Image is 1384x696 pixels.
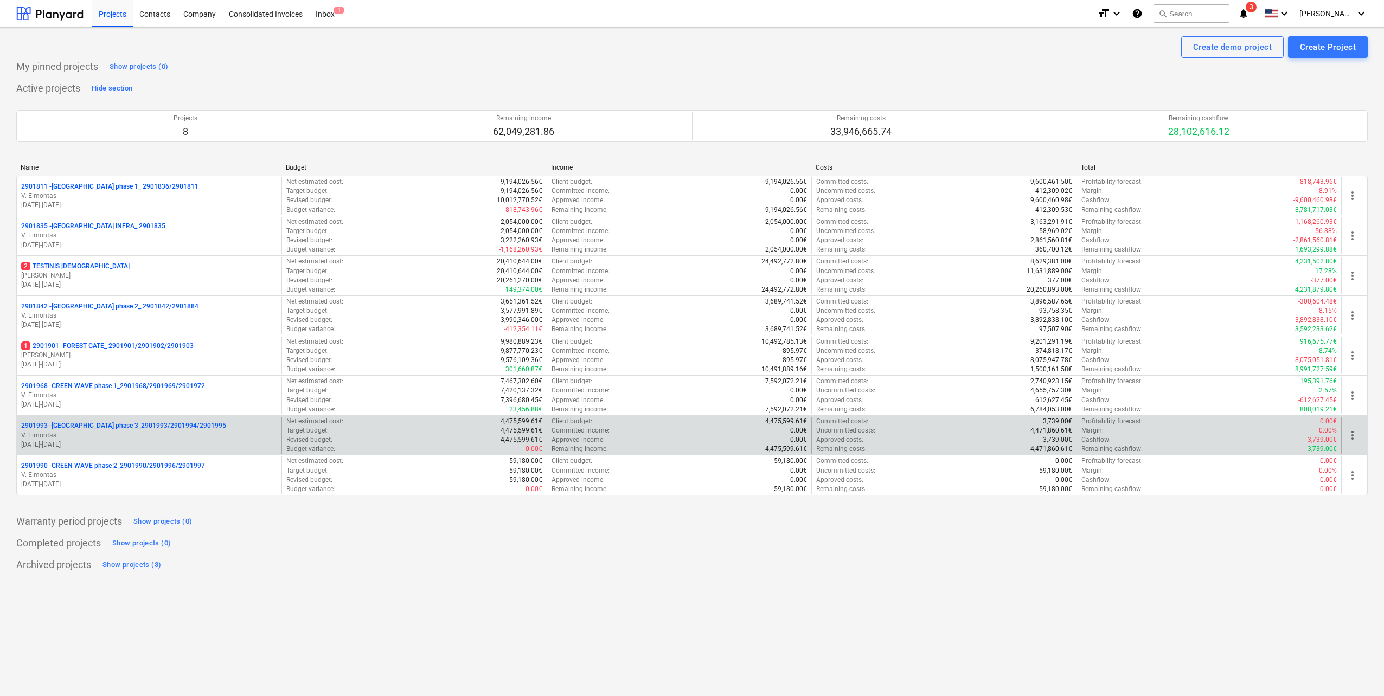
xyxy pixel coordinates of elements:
p: 916,675.77€ [1300,337,1337,346]
p: 0.00€ [1320,417,1337,426]
div: 2901835 -[GEOGRAPHIC_DATA] INFRA_ 2901835V. Eimontas[DATE]-[DATE] [21,222,277,249]
p: 612,627.45€ [1035,396,1072,405]
p: Target budget : [286,306,329,315]
p: 9,194,026.56€ [501,177,542,186]
p: 8,991,727.59€ [1295,365,1337,374]
div: Show projects (0) [133,515,192,528]
p: Revised budget : [286,196,332,205]
p: 10,492,785.13€ [761,337,807,346]
button: Show projects (0) [110,534,174,552]
p: -2,861,560.81€ [1293,236,1337,245]
p: -1,168,260.93€ [1293,217,1337,227]
p: Cashflow : [1081,315,1111,325]
p: Remaining income : [552,405,608,414]
p: Revised budget : [286,236,332,245]
p: 7,467,302.60€ [501,377,542,386]
p: 20,410,644.00€ [497,267,542,276]
div: Show projects (0) [110,61,168,73]
i: notifications [1238,7,1249,20]
div: 12901901 -FOREST GATE_ 2901901/2901902/2901903[PERSON_NAME][DATE]-[DATE] [21,341,277,369]
p: Remaining costs : [816,205,867,215]
button: Hide section [89,80,135,97]
p: Committed income : [552,386,610,395]
p: Remaining costs : [816,325,867,334]
p: Net estimated cost : [286,257,343,266]
p: Client budget : [552,297,592,306]
p: Remaining costs : [816,405,867,414]
p: Net estimated cost : [286,377,343,386]
p: Margin : [1081,186,1104,196]
p: 0.00€ [790,396,807,405]
div: Name [21,164,277,171]
p: 895.97€ [783,346,807,356]
p: 2,861,560.81€ [1030,236,1072,245]
span: 2 [21,262,30,270]
p: My pinned projects [16,60,98,73]
p: 2901811 - [GEOGRAPHIC_DATA] phase 1_ 2901836/2901811 [21,182,198,191]
p: V. Eimontas [21,431,277,440]
p: Approved income : [552,396,605,405]
p: -56.88% [1313,227,1337,236]
p: 149,374.00€ [505,285,542,294]
p: 0.00€ [790,276,807,285]
p: Approved income : [552,356,605,365]
p: 2,054,000.00€ [765,217,807,227]
p: Profitability forecast : [1081,257,1143,266]
p: Margin : [1081,227,1104,236]
p: Remaining cashflow : [1081,405,1143,414]
p: Cashflow : [1081,236,1111,245]
p: Revised budget : [286,396,332,405]
p: Remaining income : [552,205,608,215]
div: Hide section [92,82,132,95]
p: 3,990,346.00€ [501,315,542,325]
p: Committed costs : [816,377,868,386]
p: Budget variance : [286,325,335,334]
iframe: Chat Widget [1330,644,1384,696]
p: 3,592,233.62€ [1295,325,1337,334]
span: 3 [1246,2,1257,12]
p: 412,309.02€ [1035,186,1072,196]
p: Cashflow : [1081,356,1111,365]
p: 10,012,770.52€ [497,196,542,205]
p: 1,500,161.58€ [1030,365,1072,374]
p: [DATE] - [DATE] [21,440,277,449]
p: Committed income : [552,186,610,196]
p: 9,194,026.56€ [765,177,807,186]
p: Client budget : [552,257,592,266]
div: 2901842 -[GEOGRAPHIC_DATA] phase 2_ 2901842/2901884V. Eimontas[DATE]-[DATE] [21,302,277,330]
p: Target budget : [286,186,329,196]
p: 93,758.35€ [1039,306,1072,315]
p: -3,892,838.10€ [1293,315,1337,325]
p: [DATE] - [DATE] [21,480,277,489]
p: Uncommitted costs : [816,426,875,435]
p: -8.91% [1317,186,1337,196]
p: 2901993 - [GEOGRAPHIC_DATA] phase 3_2901993/2901994/2901995 [21,421,226,430]
div: Create Project [1300,40,1356,54]
p: Uncommitted costs : [816,346,875,356]
p: 20,261,270.00€ [497,276,542,285]
p: V. Eimontas [21,231,277,240]
p: 20,410,644.00€ [497,257,542,266]
p: Remaining income : [552,325,608,334]
p: 7,592,072.21€ [765,405,807,414]
p: Remaining income : [552,365,608,374]
button: Create Project [1288,36,1368,58]
p: Remaining cashflow : [1081,205,1143,215]
p: -818,743.96€ [504,205,542,215]
p: 2901835 - [GEOGRAPHIC_DATA] INFRA_ 2901835 [21,222,165,231]
p: Profitability forecast : [1081,297,1143,306]
p: 0.00€ [790,196,807,205]
p: 412,309.53€ [1035,205,1072,215]
p: Net estimated cost : [286,297,343,306]
p: Cashflow : [1081,396,1111,405]
p: Committed costs : [816,337,868,346]
p: -412,354.11€ [504,325,542,334]
p: Remaining income : [552,285,608,294]
p: Committed costs : [816,177,868,186]
p: 3,651,361.52€ [501,297,542,306]
p: 895.97€ [783,356,807,365]
p: 4,231,502.80€ [1295,257,1337,266]
p: Committed income : [552,346,610,356]
p: 2,054,000.00€ [501,217,542,227]
p: 301,660.87€ [505,365,542,374]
